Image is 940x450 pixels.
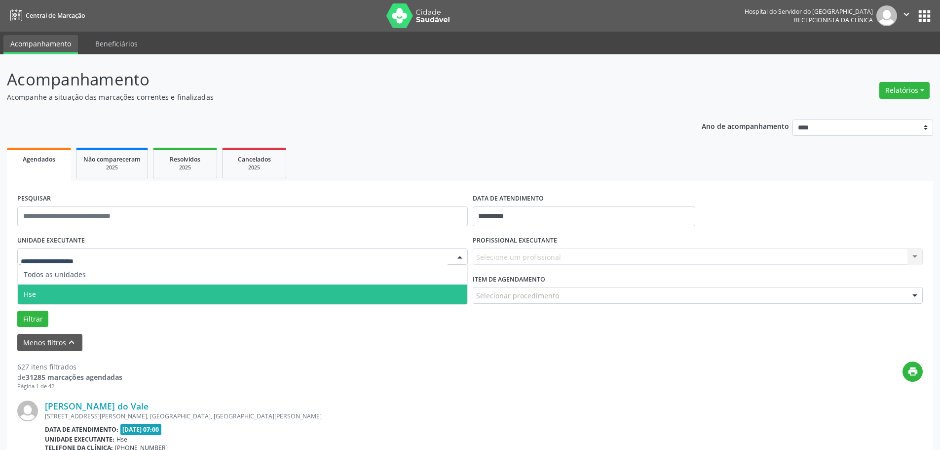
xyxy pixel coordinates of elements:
[17,191,51,206] label: PESQUISAR
[17,401,38,421] img: img
[17,233,85,248] label: UNIDADE EXECUTANTE
[17,311,48,327] button: Filtrar
[3,35,78,54] a: Acompanhamento
[170,155,200,164] span: Resolvidos
[17,362,122,372] div: 627 itens filtrados
[745,7,873,16] div: Hospital do Servidor do [GEOGRAPHIC_DATA]
[794,16,873,24] span: Recepcionista da clínica
[160,164,210,171] div: 2025
[23,155,55,164] span: Agendados
[26,372,122,382] strong: 31285 marcações agendadas
[7,92,655,102] p: Acompanhe a situação das marcações correntes e finalizadas
[116,435,127,444] span: Hse
[17,382,122,391] div: Página 1 de 42
[7,67,655,92] p: Acompanhamento
[473,191,544,206] label: DATA DE ATENDIMENTO
[120,424,162,435] span: [DATE] 07:00
[473,272,545,287] label: Item de agendamento
[26,11,85,20] span: Central de Marcação
[66,337,77,348] i: keyboard_arrow_up
[901,9,912,20] i: 
[476,290,559,301] span: Selecionar procedimento
[45,435,114,444] b: Unidade executante:
[88,35,145,52] a: Beneficiários
[897,5,916,26] button: 
[24,289,36,299] span: Hse
[7,7,85,24] a: Central de Marcação
[45,425,118,434] b: Data de atendimento:
[17,372,122,382] div: de
[907,366,918,377] i: print
[83,155,141,164] span: Não compareceram
[45,401,149,411] a: [PERSON_NAME] do Vale
[45,412,775,420] div: [STREET_ADDRESS][PERSON_NAME], [GEOGRAPHIC_DATA], [GEOGRAPHIC_DATA][PERSON_NAME]
[229,164,279,171] div: 2025
[238,155,271,164] span: Cancelados
[17,334,82,351] button: Menos filtroskeyboard_arrow_up
[902,362,923,382] button: print
[916,7,933,25] button: apps
[702,120,789,132] p: Ano de acompanhamento
[473,233,557,248] label: PROFISSIONAL EXECUTANTE
[876,5,897,26] img: img
[879,82,930,99] button: Relatórios
[83,164,141,171] div: 2025
[24,270,86,279] span: Todos as unidades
